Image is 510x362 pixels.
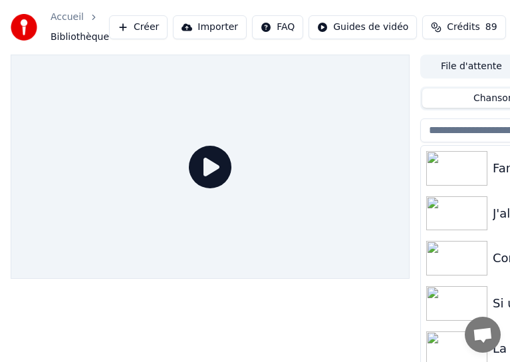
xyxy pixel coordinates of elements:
[11,14,37,41] img: youka
[447,21,479,34] span: Crédits
[252,15,303,39] button: FAQ
[109,15,168,39] button: Créer
[309,15,417,39] button: Guides de vidéo
[422,15,505,39] button: Crédits89
[465,317,501,353] div: Ouvrir le chat
[485,21,497,34] span: 89
[51,31,109,44] span: Bibliothèque
[51,11,84,24] a: Accueil
[173,15,247,39] button: Importer
[51,11,109,44] nav: breadcrumb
